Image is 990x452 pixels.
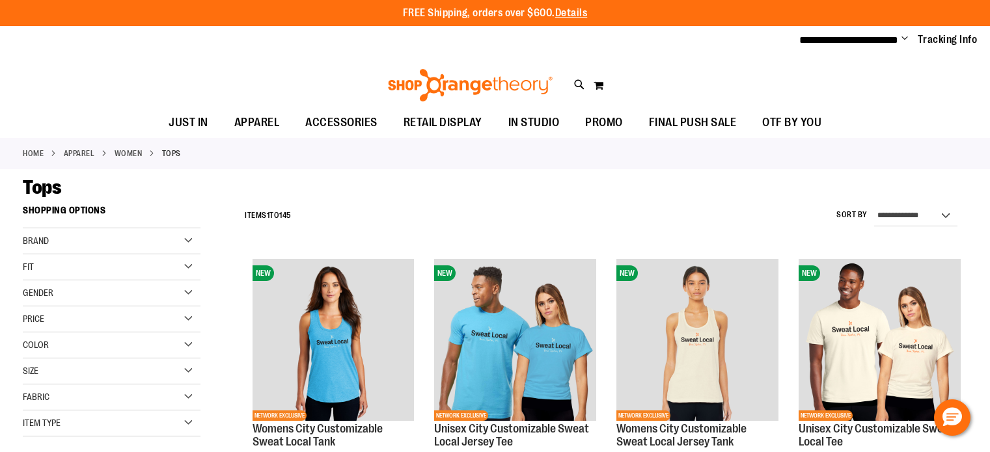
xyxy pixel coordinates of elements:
[616,259,778,423] a: City Customizable Jersey Racerback TankNEWNETWORK EXCLUSIVE
[616,410,670,421] span: NETWORK EXCLUSIVE
[279,211,292,220] span: 145
[434,265,456,281] span: NEW
[616,265,638,281] span: NEW
[799,265,820,281] span: NEW
[799,259,961,421] img: Image of Unisex City Customizable Very Important Tee
[253,422,383,448] a: Womens City Customizable Sweat Local Tank
[508,108,560,137] span: IN STUDIO
[799,410,853,421] span: NETWORK EXCLUSIVE
[23,261,34,272] span: Fit
[934,399,970,436] button: Hello, have a question? Let’s chat.
[162,148,181,159] strong: Tops
[749,108,834,138] a: OTF BY YOU
[169,108,208,137] span: JUST IN
[221,108,293,137] a: APPAREL
[115,148,143,159] a: WOMEN
[434,259,596,423] a: Unisex City Customizable Fine Jersey TeeNEWNETWORK EXCLUSIVE
[404,108,482,137] span: RETAIL DISPLAY
[434,410,488,421] span: NETWORK EXCLUSIVE
[245,206,292,226] h2: Items to
[267,211,270,220] span: 1
[23,287,53,298] span: Gender
[434,259,596,421] img: Unisex City Customizable Fine Jersey Tee
[253,410,307,421] span: NETWORK EXCLUSIVE
[23,199,200,228] strong: Shopping Options
[836,209,868,220] label: Sort By
[386,69,555,101] img: Shop Orangetheory
[23,176,61,198] span: Tops
[253,265,274,281] span: NEW
[799,422,954,448] a: Unisex City Customizable Sweat Local Tee
[156,108,221,138] a: JUST IN
[649,108,737,137] span: FINAL PUSH SALE
[23,235,49,246] span: Brand
[616,422,747,448] a: Womens City Customizable Sweat Local Jersey Tank
[391,108,495,138] a: RETAIL DISPLAY
[555,7,588,19] a: Details
[616,259,778,421] img: City Customizable Jersey Racerback Tank
[495,108,573,138] a: IN STUDIO
[762,108,821,137] span: OTF BY YOU
[434,422,589,448] a: Unisex City Customizable Sweat Local Jersey Tee
[292,108,391,138] a: ACCESSORIES
[403,6,588,21] p: FREE Shipping, orders over $600.
[799,259,961,423] a: Image of Unisex City Customizable Very Important TeeNEWNETWORK EXCLUSIVE
[918,33,978,47] a: Tracking Info
[23,339,49,350] span: Color
[585,108,623,137] span: PROMO
[23,392,49,402] span: Fabric
[64,148,95,159] a: APPAREL
[572,108,636,138] a: PROMO
[23,418,61,428] span: Item Type
[23,313,44,324] span: Price
[253,259,415,423] a: City Customizable Perfect Racerback TankNEWNETWORK EXCLUSIVE
[636,108,750,138] a: FINAL PUSH SALE
[234,108,280,137] span: APPAREL
[23,148,44,159] a: Home
[901,33,908,46] button: Account menu
[253,259,415,421] img: City Customizable Perfect Racerback Tank
[23,366,38,376] span: Size
[305,108,378,137] span: ACCESSORIES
